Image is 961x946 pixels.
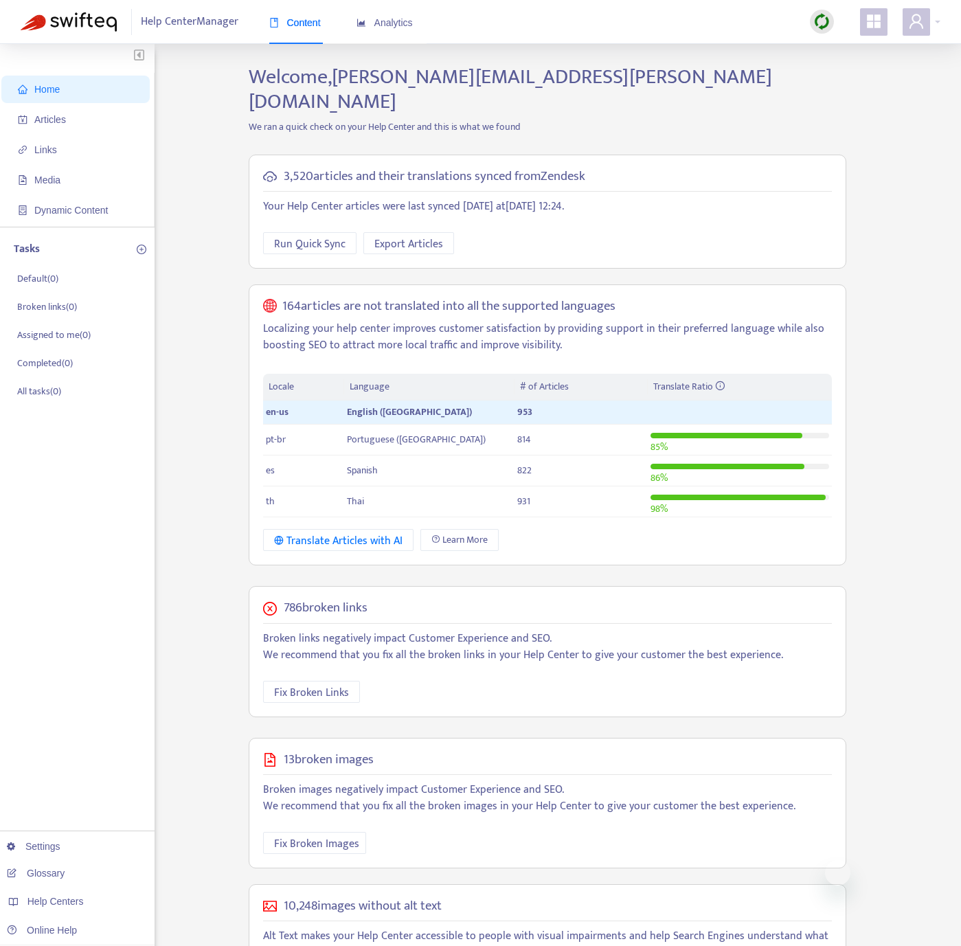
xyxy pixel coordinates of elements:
[14,241,40,258] p: Tasks
[21,12,117,32] img: Swifteq
[517,431,531,447] span: 814
[17,300,77,314] p: Broken links ( 0 )
[284,752,374,768] h5: 13 broken images
[347,404,472,420] span: English ([GEOGRAPHIC_DATA])
[34,174,60,185] span: Media
[357,17,413,28] span: Analytics
[651,501,668,517] span: 98 %
[17,271,58,286] p: Default ( 0 )
[18,85,27,94] span: home
[284,600,368,616] h5: 786 broken links
[363,232,454,254] button: Export Articles
[263,374,344,401] th: Locale
[266,431,286,447] span: pt-br
[7,925,77,936] a: Online Help
[17,356,73,370] p: Completed ( 0 )
[269,17,321,28] span: Content
[238,120,857,134] p: We ran a quick check on your Help Center and this is what we found
[517,493,530,509] span: 931
[27,896,84,907] span: Help Centers
[18,175,27,185] span: file-image
[137,245,146,254] span: plus-circle
[263,299,277,315] span: global
[249,60,772,119] span: Welcome, [PERSON_NAME][EMAIL_ADDRESS][PERSON_NAME][DOMAIN_NAME]
[284,169,585,185] h5: 3,520 articles and their translations synced from Zendesk
[141,9,238,35] span: Help Center Manager
[866,13,882,30] span: appstore
[269,18,279,27] span: book
[282,299,615,315] h5: 164 articles are not translated into all the supported languages
[357,18,366,27] span: area-chart
[263,232,357,254] button: Run Quick Sync
[274,532,403,550] div: Translate Articles with AI
[442,532,488,548] span: Learn More
[263,170,277,183] span: cloud-sync
[18,205,27,215] span: container
[651,439,668,455] span: 85 %
[284,899,442,914] h5: 10,248 images without alt text
[34,114,66,125] span: Articles
[263,899,277,913] span: picture
[18,115,27,124] span: account-book
[7,841,60,852] a: Settings
[18,145,27,155] span: link
[347,462,378,478] span: Spanish
[7,868,65,879] a: Glossary
[908,13,925,30] span: user
[263,199,832,215] p: Your Help Center articles were last synced [DATE] at [DATE] 12:24 .
[263,602,277,616] span: close-circle
[347,431,486,447] span: Portuguese ([GEOGRAPHIC_DATA])
[263,321,832,354] p: Localizing your help center improves customer satisfaction by providing support in their preferre...
[263,681,360,703] button: Fix Broken Links
[34,84,60,95] span: Home
[344,374,515,401] th: Language
[651,470,668,486] span: 86 %
[17,328,91,342] p: Assigned to me ( 0 )
[266,462,275,478] span: es
[347,493,364,509] span: Thai
[420,529,499,551] a: Learn More
[263,832,366,854] button: Fix Broken Images
[274,835,359,853] span: Fix Broken Images
[653,379,826,394] div: Translate Ratio
[34,205,108,216] span: Dynamic Content
[263,782,832,815] p: Broken images negatively impact Customer Experience and SEO. We recommend that you fix all the br...
[906,891,950,935] iframe: Button to launch messaging window
[813,13,830,30] img: sync.dc5367851b00ba804db3.png
[263,631,832,664] p: Broken links negatively impact Customer Experience and SEO. We recommend that you fix all the bro...
[34,144,57,155] span: Links
[266,493,275,509] span: th
[517,404,532,420] span: 953
[274,236,346,253] span: Run Quick Sync
[274,684,349,701] span: Fix Broken Links
[825,860,851,886] iframe: Close message
[17,384,61,398] p: All tasks ( 0 )
[374,236,443,253] span: Export Articles
[263,529,414,551] button: Translate Articles with AI
[515,374,647,401] th: # of Articles
[263,753,277,767] span: file-image
[266,404,289,420] span: en-us
[517,462,532,478] span: 822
